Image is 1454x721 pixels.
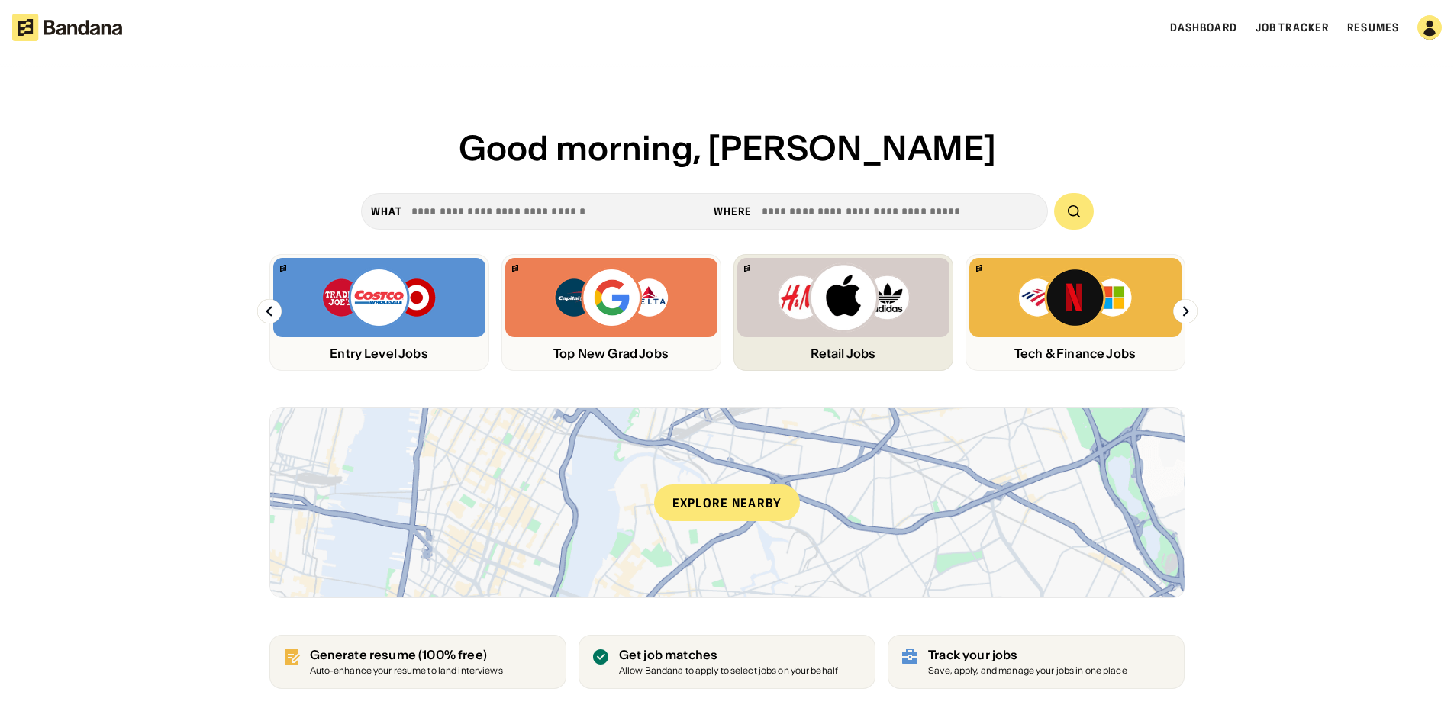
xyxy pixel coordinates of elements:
div: Explore nearby [654,484,801,521]
a: Get job matches Allow Bandana to apply to select jobs on your behalf [579,635,875,689]
div: Retail Jobs [737,346,949,361]
div: Allow Bandana to apply to select jobs on your behalf [619,666,838,676]
a: Generate resume (100% free)Auto-enhance your resume to land interviews [269,635,566,689]
a: Resumes [1347,21,1399,34]
a: Bandana logoH&M, Apply, Adidas logosRetail Jobs [733,254,953,371]
img: Bandana logotype [12,14,122,41]
div: Get job matches [619,648,838,662]
div: Top New Grad Jobs [505,346,717,361]
div: Auto-enhance your resume to land interviews [310,666,503,676]
span: Good morning, [PERSON_NAME] [459,127,996,169]
div: Entry Level Jobs [273,346,485,361]
div: Where [714,204,753,218]
a: Bandana logoBank of America, Netflix, Microsoft logosTech & Finance Jobs [966,254,1185,371]
div: Track your jobs [928,648,1127,662]
img: Right Arrow [1173,299,1198,323]
a: Track your jobs Save, apply, and manage your jobs in one place [888,635,1185,689]
img: Capital One, Google, Delta logos [553,267,669,328]
img: Left Arrow [257,299,282,323]
a: Bandana logoTrader Joe’s, Costco, Target logosEntry Level Jobs [269,254,489,371]
img: Bandana logo [744,265,750,272]
div: what [371,204,402,218]
img: Bandana logo [976,265,982,272]
img: Trader Joe’s, Costco, Target logos [321,267,437,328]
a: Dashboard [1170,21,1237,34]
span: (100% free) [418,647,487,662]
a: Bandana logoCapital One, Google, Delta logosTop New Grad Jobs [501,254,721,371]
img: Bank of America, Netflix, Microsoft logos [1017,267,1133,328]
div: Save, apply, and manage your jobs in one place [928,666,1127,676]
img: Bandana logo [512,265,518,272]
div: Generate resume [310,648,503,662]
img: H&M, Apply, Adidas logos [776,262,909,333]
a: Explore nearby [270,408,1185,597]
div: Tech & Finance Jobs [969,346,1182,361]
a: Job Tracker [1256,21,1329,34]
img: Bandana logo [280,265,286,272]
